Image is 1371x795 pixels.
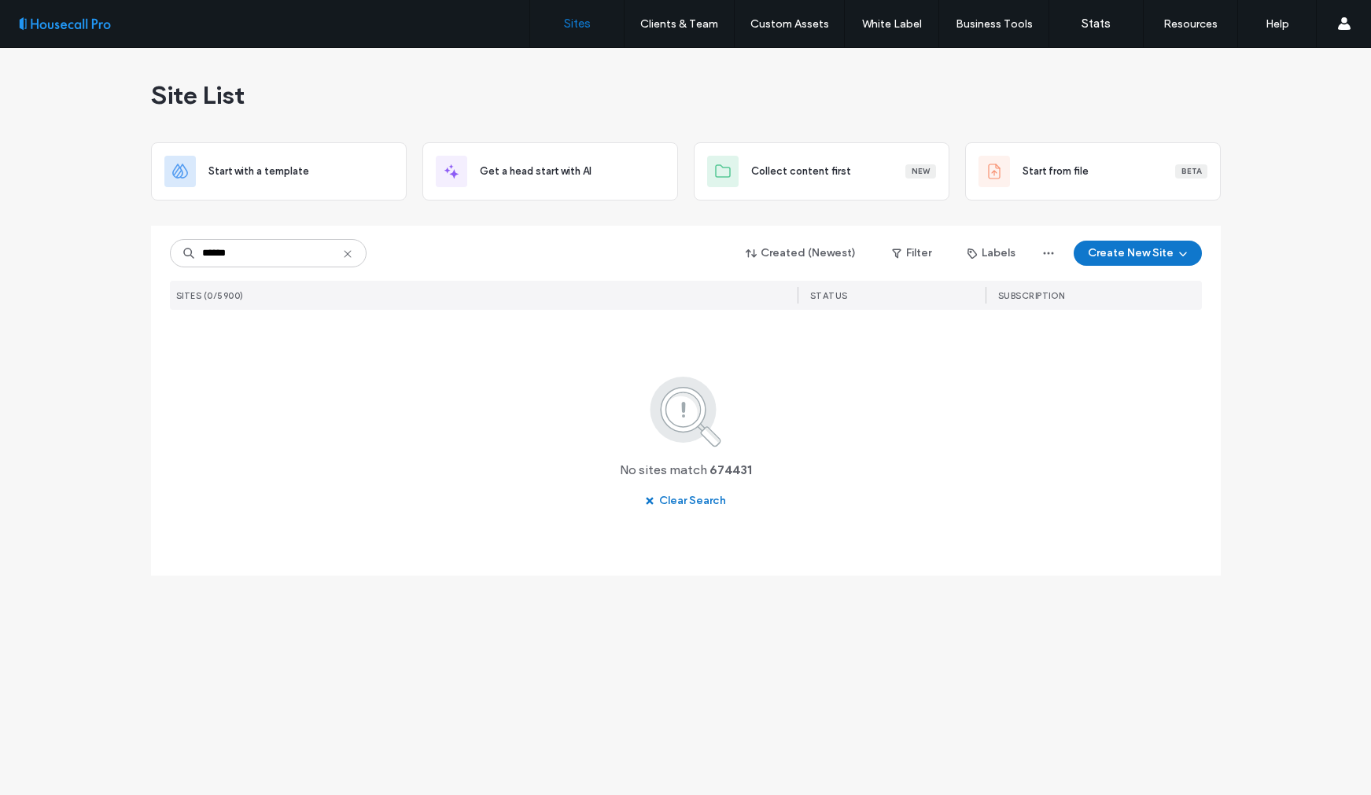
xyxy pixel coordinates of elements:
[998,290,1065,301] span: SUBSCRIPTION
[422,142,678,201] div: Get a head start with AI
[151,79,245,111] span: Site List
[876,241,947,266] button: Filter
[956,17,1033,31] label: Business Tools
[751,164,851,179] span: Collect content first
[810,290,848,301] span: STATUS
[1082,17,1111,31] label: Stats
[862,17,922,31] label: White Label
[953,241,1030,266] button: Labels
[620,462,707,479] span: No sites match
[640,17,718,31] label: Clients & Team
[1074,241,1202,266] button: Create New Site
[151,142,407,201] div: Start with a template
[965,142,1221,201] div: Start from fileBeta
[208,164,309,179] span: Start with a template
[1023,164,1089,179] span: Start from file
[628,374,743,449] img: search.svg
[750,17,829,31] label: Custom Assets
[1163,17,1218,31] label: Resources
[631,488,740,513] button: Clear Search
[732,241,870,266] button: Created (Newest)
[709,462,752,479] span: 674431
[480,164,592,179] span: Get a head start with AI
[905,164,936,179] div: New
[1175,164,1207,179] div: Beta
[1266,17,1289,31] label: Help
[694,142,949,201] div: Collect content firstNew
[564,17,591,31] label: Sites
[176,290,244,301] span: SITES (0/5900)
